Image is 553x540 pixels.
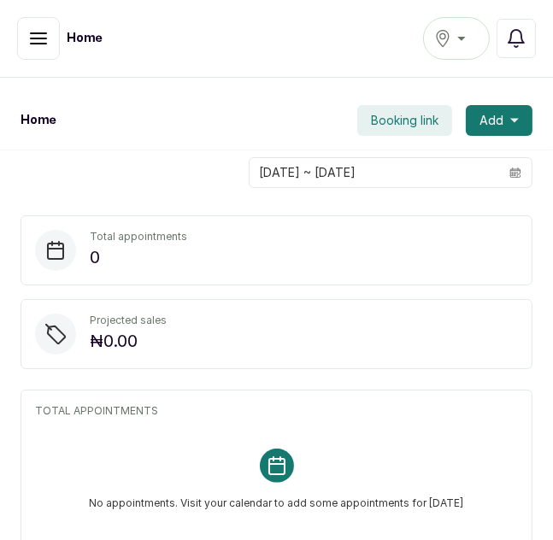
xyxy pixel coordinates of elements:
svg: calendar [509,167,521,179]
h1: Home [21,112,56,129]
p: 0 [90,244,187,271]
p: TOTAL APPOINTMENTS [35,404,518,418]
button: Booking link [357,105,452,136]
button: Add [466,105,532,136]
span: Booking link [371,112,438,129]
span: Add [479,112,503,129]
p: ₦0.00 [90,327,167,355]
p: Projected sales [90,314,167,327]
p: No appointments. Visit your calendar to add some appointments for [DATE] [90,483,464,510]
h1: Home [67,30,103,47]
p: Total appointments [90,230,187,244]
input: Select date [250,158,499,187]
